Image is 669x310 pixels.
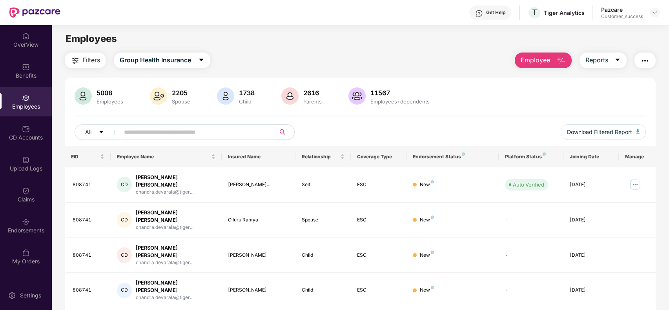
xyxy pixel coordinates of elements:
[420,286,434,294] div: New
[170,98,192,105] div: Spouse
[351,146,406,167] th: Coverage Type
[357,216,400,224] div: ESC
[348,87,366,105] img: svg+xml;base64,PHN2ZyB4bWxucz0iaHR0cDovL3d3dy53My5vcmcvMjAwMC9zdmciIHhtbG5zOnhsaW5rPSJodHRwOi8vd3...
[302,181,345,189] div: Self
[640,56,650,65] img: svg+xml;base64,PHN2ZyB4bWxucz0iaHR0cDovL3d3dy53My5vcmcvMjAwMC9zdmciIHdpZHRoPSIyNCIgaGVpZ2h0PSIyNC...
[619,146,656,167] th: Manage
[18,292,44,299] div: Settings
[75,87,92,105] img: svg+xml;base64,PHN2ZyB4bWxucz0iaHR0cDovL3d3dy53My5vcmcvMjAwMC9zdmciIHhtbG5zOnhsaW5rPSJodHRwOi8vd3...
[71,56,80,65] img: svg+xml;base64,PHN2ZyB4bWxucz0iaHR0cDovL3d3dy53My5vcmcvMjAwMC9zdmciIHdpZHRoPSIyNCIgaGVpZ2h0PSIyNC...
[228,216,289,224] div: Olluru Ramya
[136,279,215,294] div: [PERSON_NAME] [PERSON_NAME]
[136,174,215,189] div: [PERSON_NAME] [PERSON_NAME]
[556,56,566,65] img: svg+xml;base64,PHN2ZyB4bWxucz0iaHR0cDovL3d3dy53My5vcmcvMjAwMC9zdmciIHhtbG5zOnhsaW5rPSJodHRwOi8vd3...
[420,181,434,189] div: New
[95,89,125,97] div: 5008
[357,286,400,294] div: ESC
[228,181,289,189] div: [PERSON_NAME]...
[73,252,105,259] div: 808741
[85,128,91,136] span: All
[136,224,215,231] div: chandra.devarala@tiger...
[22,63,30,71] img: svg+xml;base64,PHN2ZyBpZD0iQmVuZWZpdHMiIHhtbG5zPSJodHRwOi8vd3d3LnczLm9yZy8yMDAwL3N2ZyIgd2lkdGg9Ij...
[585,55,608,65] span: Reports
[570,252,612,259] div: [DATE]
[71,154,99,160] span: EID
[513,181,544,189] div: Auto Verified
[499,203,563,238] td: -
[22,156,30,164] img: svg+xml;base64,PHN2ZyBpZD0iVXBsb2FkX0xvZ3MiIGRhdGEtbmFtZT0iVXBsb2FkIExvZ3MiIHhtbG5zPSJodHRwOi8vd3...
[629,178,642,191] img: manageButton
[117,283,131,298] div: CD
[75,124,122,140] button: Allcaret-down
[515,53,572,68] button: Employee
[117,247,131,263] div: CD
[369,98,431,105] div: Employees+dependents
[136,244,215,259] div: [PERSON_NAME] [PERSON_NAME]
[357,181,400,189] div: ESC
[73,286,105,294] div: 808741
[570,181,612,189] div: [DATE]
[431,180,434,183] img: svg+xml;base64,PHN2ZyB4bWxucz0iaHR0cDovL3d3dy53My5vcmcvMjAwMC9zdmciIHdpZHRoPSI4IiBoZWlnaHQ9IjgiIH...
[136,294,215,301] div: chandra.devarala@tiger...
[636,129,640,134] img: svg+xml;base64,PHN2ZyB4bWxucz0iaHR0cDovL3d3dy53My5vcmcvMjAwMC9zdmciIHhtbG5zOnhsaW5rPSJodHRwOi8vd3...
[114,53,210,68] button: Group Health Insurancecaret-down
[601,13,643,20] div: Customer_success
[302,154,339,160] span: Relationship
[22,218,30,226] img: svg+xml;base64,PHN2ZyBpZD0iRW5kb3JzZW1lbnRzIiB4bWxucz0iaHR0cDovL3d3dy53My5vcmcvMjAwMC9zdmciIHdpZH...
[22,187,30,195] img: svg+xml;base64,PHN2ZyBpZD0iQ2xhaW0iIHhtbG5zPSJodHRwOi8vd3d3LnczLm9yZy8yMDAwL3N2ZyIgd2lkdGg9IjIwIi...
[228,252,289,259] div: [PERSON_NAME]
[73,181,105,189] div: 808741
[198,57,204,64] span: caret-down
[580,53,627,68] button: Reportscaret-down
[499,238,563,273] td: -
[65,53,106,68] button: Filters
[302,98,323,105] div: Parents
[543,152,546,156] img: svg+xml;base64,PHN2ZyB4bWxucz0iaHR0cDovL3d3dy53My5vcmcvMjAwMC9zdmciIHdpZHRoPSI4IiBoZWlnaHQ9IjgiIH...
[567,128,632,136] span: Download Filtered Report
[302,216,345,224] div: Spouse
[431,286,434,289] img: svg+xml;base64,PHN2ZyB4bWxucz0iaHR0cDovL3d3dy53My5vcmcvMjAwMC9zdmciIHdpZHRoPSI4IiBoZWlnaHQ9IjgiIH...
[150,87,167,105] img: svg+xml;base64,PHN2ZyB4bWxucz0iaHR0cDovL3d3dy53My5vcmcvMjAwMC9zdmciIHhtbG5zOnhsaW5rPSJodHRwOi8vd3...
[66,33,117,44] span: Employees
[521,55,550,65] span: Employee
[505,154,557,160] div: Platform Status
[302,89,323,97] div: 2616
[120,55,191,65] span: Group Health Insurance
[570,286,612,294] div: [DATE]
[136,209,215,224] div: [PERSON_NAME] [PERSON_NAME]
[431,216,434,219] img: svg+xml;base64,PHN2ZyB4bWxucz0iaHR0cDovL3d3dy53My5vcmcvMjAwMC9zdmciIHdpZHRoPSI4IiBoZWlnaHQ9IjgiIH...
[614,57,621,64] span: caret-down
[117,212,131,228] div: CD
[431,251,434,254] img: svg+xml;base64,PHN2ZyB4bWxucz0iaHR0cDovL3d3dy53My5vcmcvMjAwMC9zdmciIHdpZHRoPSI4IiBoZWlnaHQ9IjgiIH...
[420,216,434,224] div: New
[136,189,215,196] div: chandra.devarala@tiger...
[22,125,30,133] img: svg+xml;base64,PHN2ZyBpZD0iQ0RfQWNjb3VudHMiIGRhdGEtbmFtZT0iQ0QgQWNjb3VudHMiIHhtbG5zPSJodHRwOi8vd3...
[237,98,256,105] div: Child
[561,124,646,140] button: Download Filtered Report
[601,6,643,13] div: Pazcare
[22,94,30,102] img: svg+xml;base64,PHN2ZyBpZD0iRW1wbG95ZWVzIiB4bWxucz0iaHR0cDovL3d3dy53My5vcmcvMjAwMC9zdmciIHdpZHRoPS...
[9,7,60,18] img: New Pazcare Logo
[302,286,345,294] div: Child
[111,146,221,167] th: Employee Name
[65,146,111,167] th: EID
[73,216,105,224] div: 808741
[275,129,290,135] span: search
[22,32,30,40] img: svg+xml;base64,PHN2ZyBpZD0iSG9tZSIgeG1sbnM9Imh0dHA6Ly93d3cudzMub3JnLzIwMDAvc3ZnIiB3aWR0aD0iMjAiIG...
[281,87,299,105] img: svg+xml;base64,PHN2ZyB4bWxucz0iaHR0cDovL3d3dy53My5vcmcvMjAwMC9zdmciIHhtbG5zOnhsaW5rPSJodHRwOi8vd3...
[222,146,295,167] th: Insured Name
[295,146,351,167] th: Relationship
[82,55,100,65] span: Filters
[420,252,434,259] div: New
[652,9,658,16] img: svg+xml;base64,PHN2ZyBpZD0iRHJvcGRvd24tMzJ4MzIiIHhtbG5zPSJodHRwOi8vd3d3LnczLm9yZy8yMDAwL3N2ZyIgd2...
[532,8,537,17] span: T
[117,177,131,192] div: CD
[486,9,505,16] div: Get Help
[369,89,431,97] div: 11567
[499,273,563,308] td: -
[275,124,295,140] button: search
[98,129,104,136] span: caret-down
[228,286,289,294] div: [PERSON_NAME]
[570,216,612,224] div: [DATE]
[170,89,192,97] div: 2205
